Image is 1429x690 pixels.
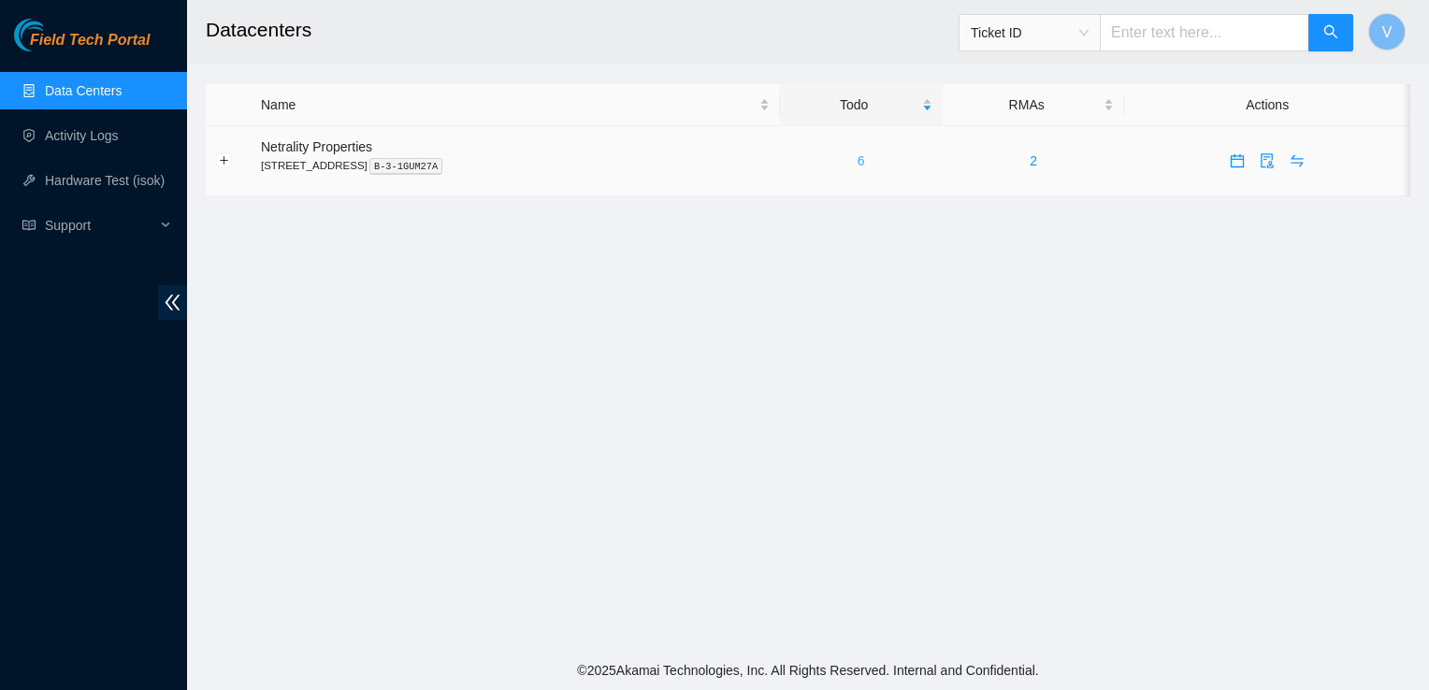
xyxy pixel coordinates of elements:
span: Support [45,207,155,244]
input: Enter text here... [1100,14,1309,51]
span: V [1382,21,1393,44]
span: Ticket ID [971,19,1089,47]
p: [STREET_ADDRESS] [261,157,770,174]
a: audit [1252,153,1282,168]
span: Netrality Properties [261,139,372,154]
a: 2 [1030,153,1037,168]
a: 6 [858,153,865,168]
button: Expand row [217,153,232,168]
button: swap [1282,146,1312,176]
a: Akamai TechnologiesField Tech Portal [14,34,150,58]
button: V [1368,13,1406,50]
span: double-left [158,285,187,320]
span: search [1323,24,1338,42]
span: swap [1283,153,1311,168]
button: calendar [1222,146,1252,176]
footer: © 2025 Akamai Technologies, Inc. All Rights Reserved. Internal and Confidential. [187,651,1429,690]
span: read [22,219,36,232]
a: swap [1282,153,1312,168]
a: Data Centers [45,83,122,98]
button: search [1308,14,1353,51]
a: Activity Logs [45,128,119,143]
span: Field Tech Portal [30,32,150,50]
kbd: B-3-1GUM27A [369,158,443,175]
span: calendar [1223,153,1251,168]
button: audit [1252,146,1282,176]
a: calendar [1222,153,1252,168]
th: Actions [1124,84,1410,126]
img: Akamai Technologies [14,19,94,51]
a: Hardware Test (isok) [45,173,165,188]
